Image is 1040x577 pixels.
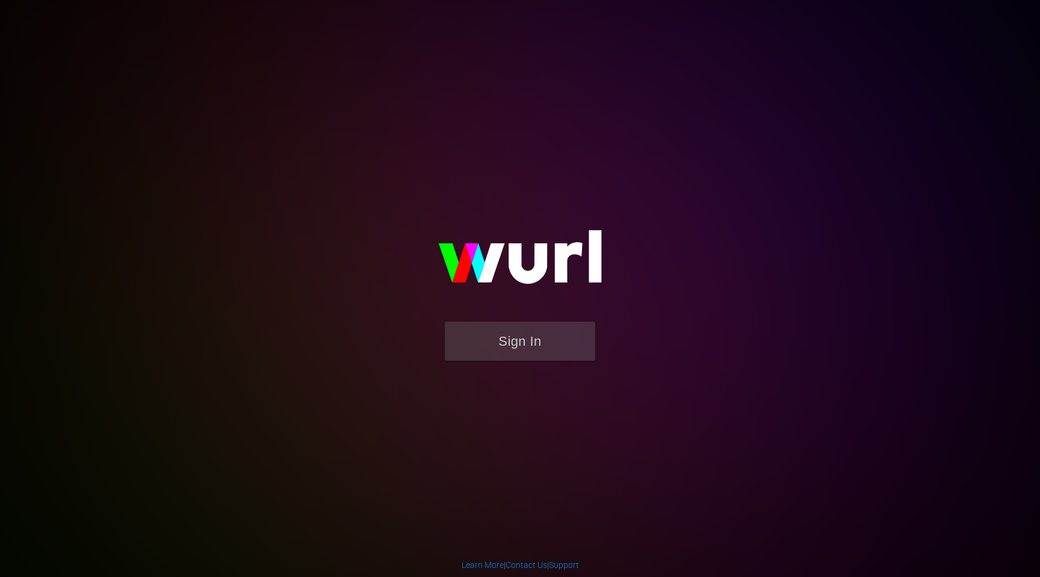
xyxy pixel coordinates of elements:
a: Contact Us [506,560,547,570]
a: Support [549,560,579,570]
div: | | [462,559,579,571]
img: wurl-logo-on-black-223613ac3d8ba8fe6dc639794a292ebdb59501304c7dfd60c99c58986ef67473.svg [400,204,640,321]
a: Learn More [462,560,504,570]
button: Sign In [445,322,595,361]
